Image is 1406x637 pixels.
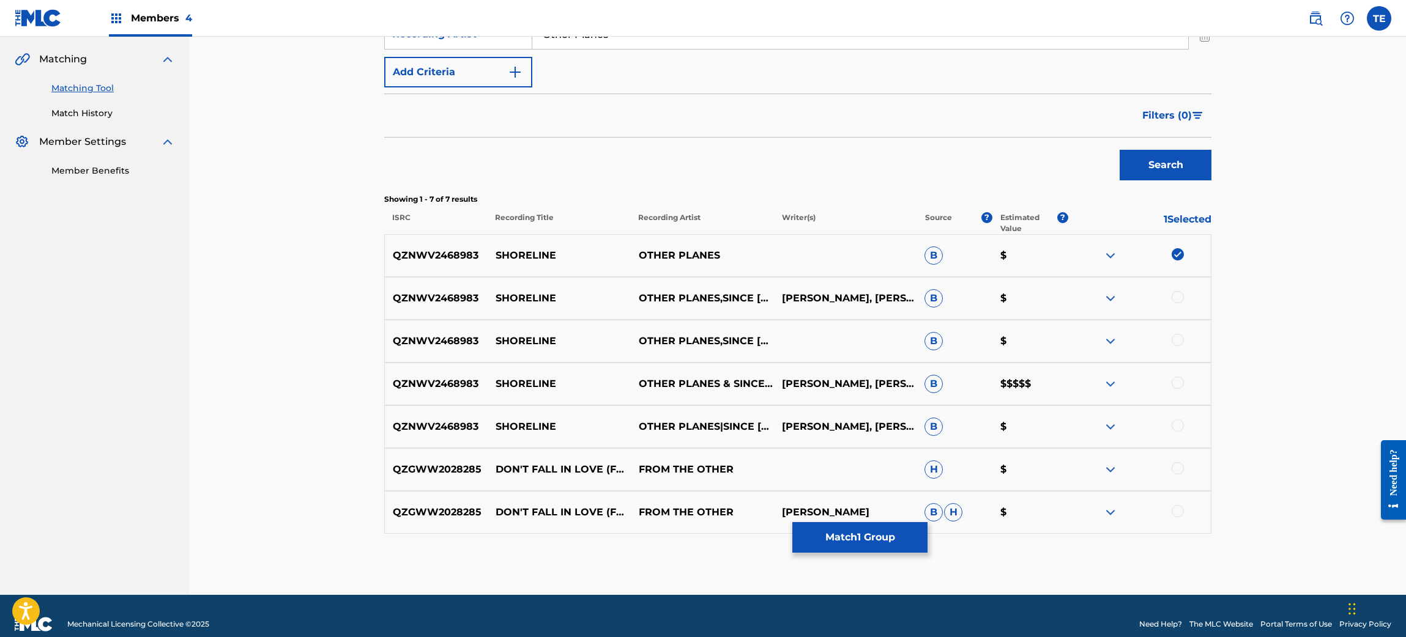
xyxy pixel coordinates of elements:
[51,164,175,177] a: Member Benefits
[488,462,631,477] p: DON'T FALL IN LOVE (FEAT. SHORELINE)
[925,212,952,234] p: Source
[488,377,631,391] p: SHORELINE
[924,375,943,393] span: B
[384,194,1211,205] p: Showing 1 - 7 of 7 results
[1372,430,1406,529] iframe: Resource Center
[488,505,631,520] p: DON'T FALL IN LOVE (FEAT. SHORELINE)
[488,291,631,306] p: SHORELINE
[630,212,773,234] p: Recording Artist
[385,377,488,391] p: QZNWV2468983
[385,462,488,477] p: QZGWW2028285
[992,377,1068,391] p: $$$$$
[109,11,124,26] img: Top Rightsholders
[1142,108,1192,123] span: Filters ( 0 )
[630,462,773,477] p: FROM THE OTHER
[15,9,62,27] img: MLC Logo
[924,246,943,265] span: B
[1057,212,1068,223] span: ?
[385,505,488,520] p: QZGWW2028285
[131,11,192,25] span: Members
[1303,6,1328,31] a: Public Search
[1000,212,1057,234] p: Estimated Value
[1172,248,1184,260] img: deselect
[792,522,928,553] button: Match1 Group
[488,334,631,348] p: SHORELINE
[1103,505,1118,520] img: expand
[1103,462,1118,477] img: expand
[1135,100,1211,131] button: Filters (0)
[385,334,488,348] p: QZNWV2468983
[924,503,943,521] span: B
[1189,619,1253,630] a: The MLC Website
[1345,578,1406,637] iframe: Chat Widget
[15,617,53,631] img: logo
[630,334,773,348] p: OTHER PLANES,SINCE [DATE]
[51,107,175,120] a: Match History
[1339,619,1391,630] a: Privacy Policy
[630,505,773,520] p: FROM THE OTHER
[1335,6,1360,31] div: Help
[160,134,175,149] img: expand
[924,289,943,307] span: B
[508,65,523,79] img: 9d2ae6d4665cec9f34b9.svg
[773,377,917,391] p: [PERSON_NAME], [PERSON_NAME]
[773,291,917,306] p: [PERSON_NAME], [PERSON_NAME]
[384,212,487,234] p: ISRC
[39,52,87,67] span: Matching
[385,291,488,306] p: QZNWV2468983
[185,12,192,24] span: 4
[1192,112,1203,119] img: filter
[773,505,917,520] p: [PERSON_NAME]
[1120,150,1211,180] button: Search
[1139,619,1182,630] a: Need Help?
[1103,334,1118,348] img: expand
[1103,419,1118,434] img: expand
[924,460,943,479] span: H
[1340,11,1355,26] img: help
[924,418,943,436] span: B
[1367,6,1391,31] div: User Menu
[51,82,175,95] a: Matching Tool
[981,212,992,223] span: ?
[924,332,943,350] span: B
[630,377,773,391] p: OTHER PLANES & SINCE [DATE]
[630,291,773,306] p: OTHER PLANES,SINCE [DATE]
[1348,591,1356,627] div: Drag
[487,212,630,234] p: Recording Title
[992,291,1068,306] p: $
[385,248,488,263] p: QZNWV2468983
[992,462,1068,477] p: $
[1308,11,1323,26] img: search
[944,503,962,521] span: H
[15,134,29,149] img: Member Settings
[67,619,209,630] span: Mechanical Licensing Collective © 2025
[39,134,126,149] span: Member Settings
[488,248,631,263] p: SHORELINE
[160,52,175,67] img: expand
[15,52,30,67] img: Matching
[992,419,1068,434] p: $
[384,57,532,87] button: Add Criteria
[773,419,917,434] p: [PERSON_NAME], [PERSON_NAME]
[1068,212,1211,234] p: 1 Selected
[385,419,488,434] p: QZNWV2468983
[1260,619,1332,630] a: Portal Terms of Use
[630,248,773,263] p: OTHER PLANES
[1103,248,1118,263] img: expand
[1103,377,1118,391] img: expand
[1103,291,1118,306] img: expand
[992,505,1068,520] p: $
[773,212,917,234] p: Writer(s)
[488,419,631,434] p: SHORELINE
[630,419,773,434] p: OTHER PLANES|SINCE [DATE]
[992,248,1068,263] p: $
[992,334,1068,348] p: $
